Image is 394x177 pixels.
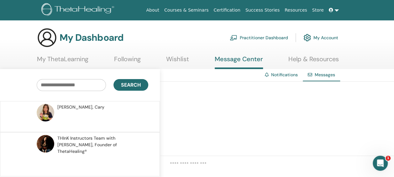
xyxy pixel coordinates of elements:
a: Practitioner Dashboard [230,31,288,45]
a: Courses & Seminars [162,4,211,16]
a: My Account [303,31,338,45]
span: Messages [315,72,335,78]
a: Resources [282,4,310,16]
a: Wishlist [166,55,189,67]
a: Following [114,55,141,67]
img: logo.png [41,3,116,17]
a: Message Center [215,55,263,69]
h3: My Dashboard [60,32,123,43]
img: default.jpg [37,104,54,121]
a: Notifications [271,72,298,78]
a: Certification [211,4,243,16]
span: Search [121,82,141,88]
iframe: Intercom live chat [373,156,388,171]
span: [PERSON_NAME], Cary [57,104,104,110]
img: chalkboard-teacher.svg [230,35,237,40]
span: 1 [386,156,391,161]
a: My ThetaLearning [37,55,88,67]
img: cog.svg [303,32,311,43]
img: default.jpg [37,135,54,153]
a: Help & Resources [288,55,339,67]
a: Store [310,4,326,16]
a: Success Stories [243,4,282,16]
a: About [144,4,161,16]
button: Search [113,79,148,91]
span: THInK Instructors Team with [PERSON_NAME], Founder of ThetaHealing® [57,135,146,155]
img: generic-user-icon.jpg [37,28,57,48]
